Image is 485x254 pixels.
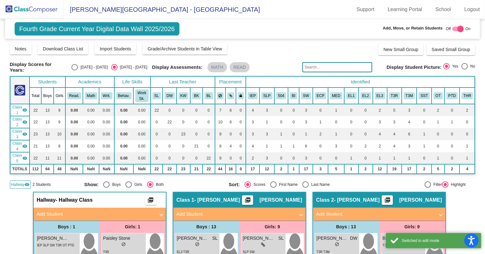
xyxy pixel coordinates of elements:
[316,211,434,218] mat-panel-title: Add Student
[133,152,151,164] td: 0.00
[133,104,151,116] td: 0.00
[373,140,387,152] td: 2
[344,140,359,152] td: 0
[65,76,114,88] th: Academics
[226,128,236,140] td: 0
[259,116,274,128] td: 1
[151,140,163,152] td: 0
[432,88,444,104] th: Occupational Therapy
[65,116,83,128] td: 0.00
[460,128,475,140] td: 0
[387,104,402,116] td: 5
[359,152,373,164] td: 0
[203,140,215,152] td: 0
[246,104,259,116] td: 4
[203,116,215,128] td: 0
[99,104,114,116] td: 0.00
[460,140,475,152] td: 1
[215,152,226,164] td: 9
[373,88,387,104] th: EL Level 3-5
[274,152,288,164] td: 0
[402,140,417,152] td: 3
[133,164,151,174] td: NaN
[151,116,163,128] td: 0
[38,43,88,55] button: Download Class List
[246,128,259,140] td: 3
[417,116,432,128] td: 0
[246,88,259,104] th: Individualized Education Plan
[288,128,299,140] td: 0
[387,116,402,128] td: 3
[344,88,359,104] th: EL Level 1 (Entering)
[163,104,177,116] td: 0
[65,152,83,164] td: 0.00
[465,26,470,32] span: On
[148,46,222,51] span: Grade/Archive Students in Table View
[15,22,180,36] span: Fourth Grade Current Year Digital Data Wall 2025/2026
[145,195,156,205] button: Print Students Details
[135,89,149,102] button: Work Sk.
[12,128,22,140] span: Class 3
[346,92,357,99] button: EL1
[344,128,359,140] td: 0
[41,104,54,116] td: 13
[41,116,54,128] td: 13
[10,152,30,164] td: Brooke LaHaye - LaHaye
[246,152,259,164] td: 2
[274,116,288,128] td: 0
[203,104,215,116] td: 0
[468,63,475,69] div: No
[432,152,444,164] td: 1
[163,128,177,140] td: 0
[15,46,27,51] span: Notes
[404,92,415,99] button: T3M
[54,104,65,116] td: 9
[114,116,133,128] td: 0.00
[179,92,188,99] button: KW
[114,152,133,164] td: 0.00
[41,152,54,164] td: 11
[344,104,359,116] td: 0
[328,104,344,116] td: 1
[352,4,380,15] a: Support
[378,44,423,55] button: New Small Group
[299,140,313,152] td: 6
[203,152,215,164] td: 22
[22,107,27,113] mat-icon: visibility
[226,164,236,174] td: 16
[37,211,155,218] mat-panel-title: Add Student
[30,152,41,164] td: 22
[402,128,417,140] td: 6
[328,140,344,152] td: 3
[445,152,460,164] td: 0
[99,164,114,174] td: NaN
[215,164,226,174] td: 44
[446,26,451,32] span: Off
[173,208,306,220] mat-expansion-panel-header: Add Student
[207,62,227,72] mat-chip: MATH
[10,164,30,174] td: TOTALS
[236,128,246,140] td: 0
[328,152,344,164] td: 0
[83,164,99,174] td: NaN
[387,88,402,104] th: Tier 3 Reading Intervention
[461,92,473,99] button: THR
[10,43,32,55] button: Notes
[288,88,299,104] th: Behavior Interventionist
[328,128,344,140] td: 1
[151,152,163,164] td: 0
[302,62,372,72] input: Search...
[143,43,227,55] button: Grade/Archive Students in Table View
[236,116,246,128] td: 0
[290,92,297,99] button: BI
[163,140,177,152] td: 0
[387,64,441,70] span: Display Student Picture:
[64,4,260,15] span: [PERSON_NAME][GEOGRAPHIC_DATA] - [GEOGRAPHIC_DATA]
[215,88,226,104] th: Keep away students
[299,152,313,164] td: 3
[177,116,190,128] td: 0
[246,116,259,128] td: 3
[163,116,177,128] td: 22
[83,128,99,140] td: 0.00
[133,140,151,152] td: 0.00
